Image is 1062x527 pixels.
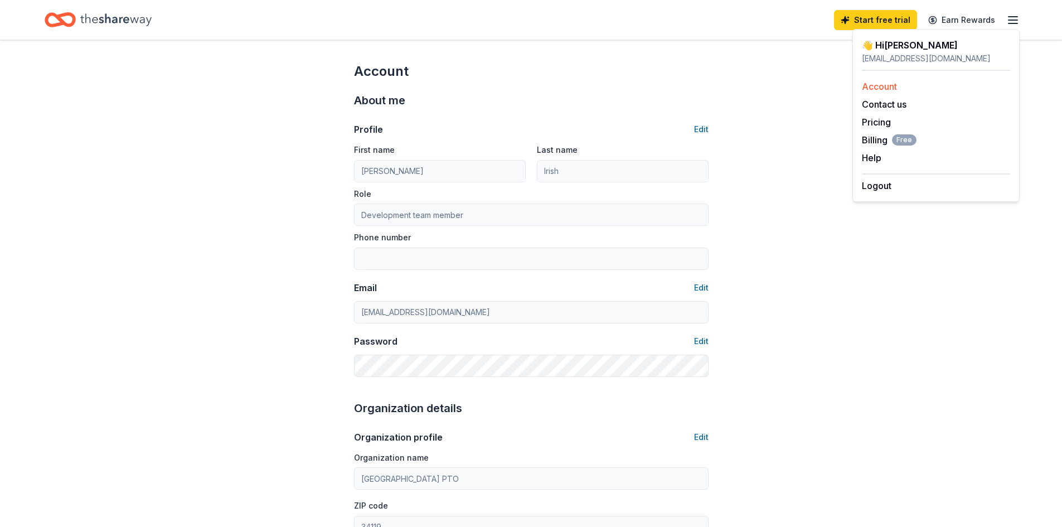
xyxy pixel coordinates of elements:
button: BillingFree [862,133,916,147]
button: Help [862,151,881,165]
div: Email [354,281,377,294]
label: Last name [537,144,578,156]
div: Organization profile [354,431,443,444]
label: Organization name [354,452,429,463]
button: Edit [694,123,709,136]
button: Edit [694,431,709,444]
button: Edit [694,335,709,348]
div: Password [354,335,397,348]
div: About me [354,91,709,109]
a: Home [45,7,152,33]
a: Earn Rewards [922,10,1002,30]
span: Billing [862,133,916,147]
label: ZIP code [354,500,388,511]
div: 👋 Hi [PERSON_NAME] [862,38,1010,52]
label: Role [354,188,371,200]
a: Account [862,81,897,92]
a: Pricing [862,117,891,128]
div: Profile [354,123,383,136]
button: Edit [694,281,709,294]
button: Logout [862,179,891,192]
span: Free [892,134,916,146]
label: Phone number [354,232,411,243]
a: Start free trial [834,10,917,30]
div: Account [354,62,709,80]
label: First name [354,144,395,156]
div: Organization details [354,399,709,417]
button: Contact us [862,98,906,111]
div: [EMAIL_ADDRESS][DOMAIN_NAME] [862,52,1010,65]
